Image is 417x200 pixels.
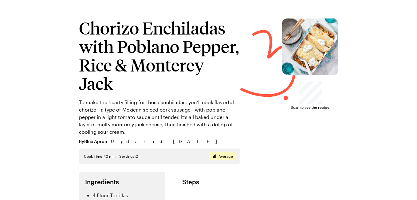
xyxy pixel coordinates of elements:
img: Chorizo Enchiladas with Poblano Pepper, Rice & Monterey Jack [282,18,338,75]
span: Updated : [DATE] [111,138,223,145]
p: To make the hearty filling for these enchiladas, you’ll cook flavorful chorizo—a type of Mexican ... [79,99,240,136]
h2: Steps [182,178,338,186]
span: Servings: 2 [119,154,138,159]
h2: Ingredients [85,178,159,186]
span: Scan to see the recipe [291,104,329,110]
h1: Chorizo Enchiladas with Poblano Pepper, Rice & Monterey Jack [79,18,240,92]
li: 4 Flour Tortillas [92,192,159,199]
span: Average [218,154,233,159]
span: By Blue Apron [79,138,107,145]
span: Cook Time: 40 min [84,154,116,159]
